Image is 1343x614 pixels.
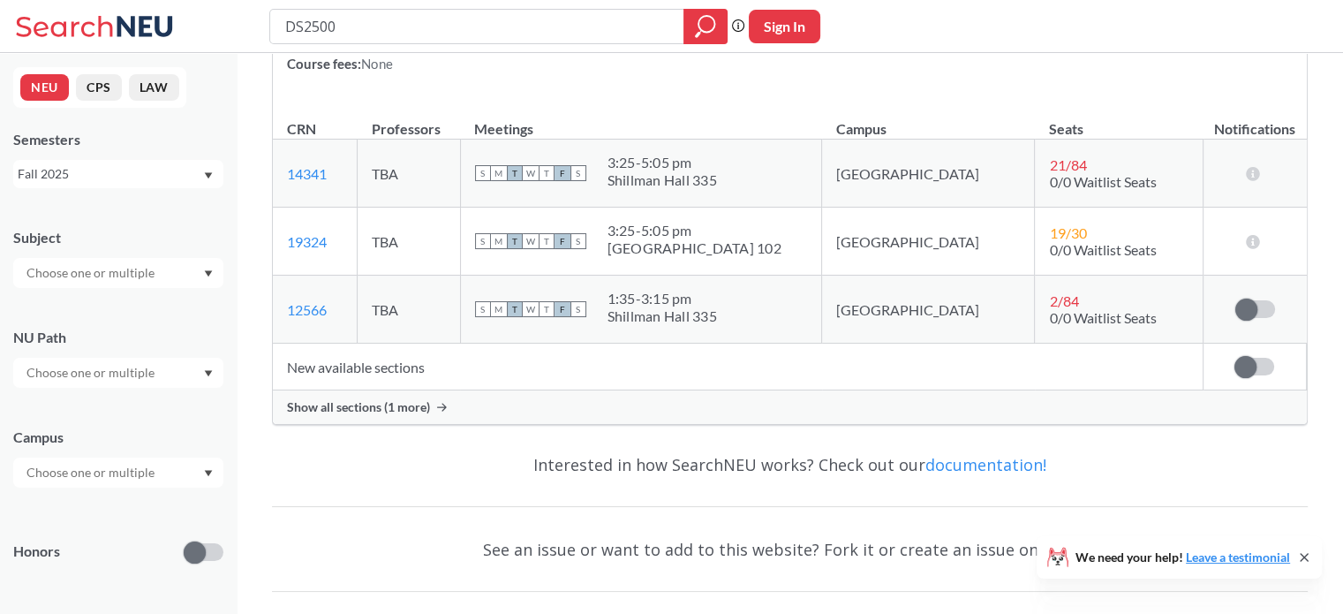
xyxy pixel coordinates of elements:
[361,56,393,72] span: None
[460,102,822,140] th: Meetings
[539,165,555,181] span: T
[287,119,316,139] div: CRN
[523,301,539,317] span: W
[18,262,166,284] input: Choose one or multiple
[749,10,820,43] button: Sign In
[570,233,586,249] span: S
[1049,224,1086,241] span: 19 / 30
[822,102,1035,140] th: Campus
[76,74,122,101] button: CPS
[491,165,507,181] span: M
[607,222,781,239] div: 3:25 - 5:05 pm
[358,102,460,140] th: Professors
[607,171,717,189] div: Shillman Hall 335
[13,160,223,188] div: Fall 2025Dropdown arrow
[822,276,1035,344] td: [GEOGRAPHIC_DATA]
[287,301,327,318] a: 12566
[18,462,166,483] input: Choose one or multiple
[555,301,570,317] span: F
[491,233,507,249] span: M
[507,165,523,181] span: T
[1049,309,1156,326] span: 0/0 Waitlist Seats
[925,454,1046,475] a: documentation!
[475,233,491,249] span: S
[18,362,166,383] input: Choose one or multiple
[607,290,717,307] div: 1:35 - 3:15 pm
[555,165,570,181] span: F
[13,228,223,247] div: Subject
[1049,156,1086,173] span: 21 / 84
[1075,551,1290,564] span: We need your help!
[570,301,586,317] span: S
[683,9,728,44] div: magnifying glass
[1186,550,1290,565] a: Leave a testimonial
[204,470,213,477] svg: Dropdown arrow
[523,165,539,181] span: W
[13,130,223,149] div: Semesters
[204,270,213,277] svg: Dropdown arrow
[822,140,1035,208] td: [GEOGRAPHIC_DATA]
[523,233,539,249] span: W
[129,74,179,101] button: LAW
[475,165,491,181] span: S
[13,328,223,347] div: NU Path
[507,233,523,249] span: T
[1035,102,1203,140] th: Seats
[1049,292,1078,309] span: 2 / 84
[1203,102,1306,140] th: Notifications
[1049,241,1156,258] span: 0/0 Waitlist Seats
[287,233,327,250] a: 19324
[272,439,1308,490] div: Interested in how SearchNEU works? Check out our
[273,344,1203,390] td: New available sections
[1049,173,1156,190] span: 0/0 Waitlist Seats
[507,301,523,317] span: T
[204,172,213,179] svg: Dropdown arrow
[555,233,570,249] span: F
[13,258,223,288] div: Dropdown arrow
[13,358,223,388] div: Dropdown arrow
[475,301,491,317] span: S
[18,164,202,184] div: Fall 2025
[204,370,213,377] svg: Dropdown arrow
[539,301,555,317] span: T
[20,74,69,101] button: NEU
[607,239,781,257] div: [GEOGRAPHIC_DATA] 102
[358,140,460,208] td: TBA
[287,399,430,415] span: Show all sections (1 more)
[13,428,223,447] div: Campus
[272,524,1308,575] div: See an issue or want to add to this website? Fork it or create an issue on .
[491,301,507,317] span: M
[539,233,555,249] span: T
[358,208,460,276] td: TBA
[607,307,717,325] div: Shillman Hall 335
[822,208,1035,276] td: [GEOGRAPHIC_DATA]
[287,165,327,182] a: 14341
[13,458,223,488] div: Dropdown arrow
[695,14,716,39] svg: magnifying glass
[607,154,717,171] div: 3:25 - 5:05 pm
[273,390,1307,424] div: Show all sections (1 more)
[13,542,60,562] p: Honors
[283,11,671,42] input: Class, professor, course number, "phrase"
[358,276,460,344] td: TBA
[570,165,586,181] span: S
